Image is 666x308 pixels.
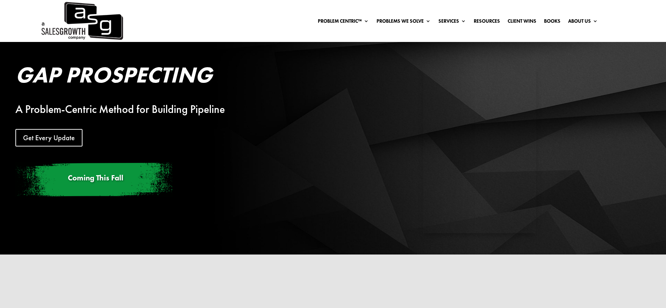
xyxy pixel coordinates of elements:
a: Client Wins [508,19,536,26]
a: Problem Centric™ [318,19,369,26]
a: Get Every Update [15,129,83,146]
a: Resources [474,19,500,26]
div: A Problem-Centric Method for Building Pipeline [15,105,344,114]
a: About Us [568,19,598,26]
a: Services [438,19,466,26]
a: Books [544,19,560,26]
span: Coming This Fall [68,173,123,183]
a: Problems We Solve [377,19,431,26]
h2: Gap Prospecting [15,64,344,89]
